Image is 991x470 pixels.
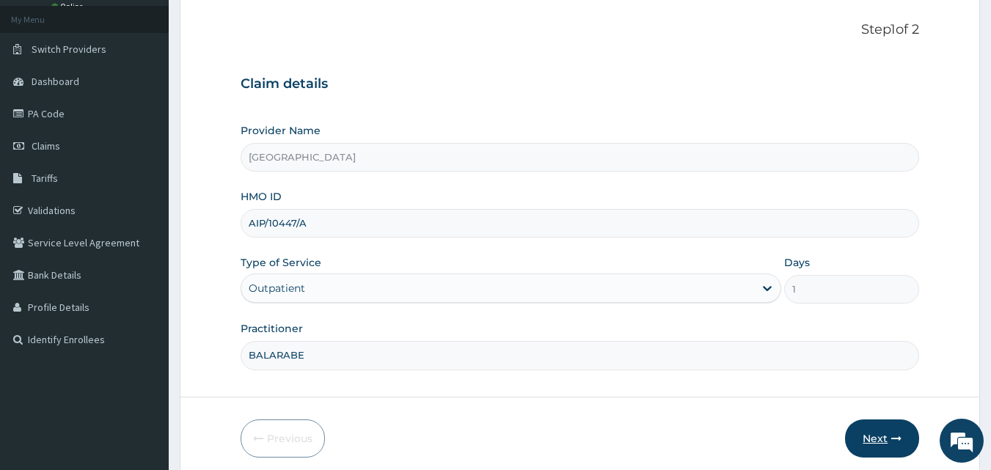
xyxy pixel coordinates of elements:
span: Tariffs [32,172,58,185]
span: Dashboard [32,75,79,88]
label: Provider Name [241,123,321,138]
button: Next [845,419,919,458]
span: Claims [32,139,60,153]
img: d_794563401_company_1708531726252_794563401 [27,73,59,110]
input: Enter Name [241,341,920,370]
div: Minimize live chat window [241,7,276,43]
h3: Claim details [241,76,920,92]
input: Enter HMO ID [241,209,920,238]
button: Previous [241,419,325,458]
div: Chat with us now [76,82,246,101]
a: Online [51,1,87,12]
p: Step 1 of 2 [241,22,920,38]
span: We're online! [85,142,202,290]
label: HMO ID [241,189,282,204]
label: Practitioner [241,321,303,336]
span: Switch Providers [32,43,106,56]
label: Days [784,255,810,270]
label: Type of Service [241,255,321,270]
textarea: Type your message and hit 'Enter' [7,314,279,365]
